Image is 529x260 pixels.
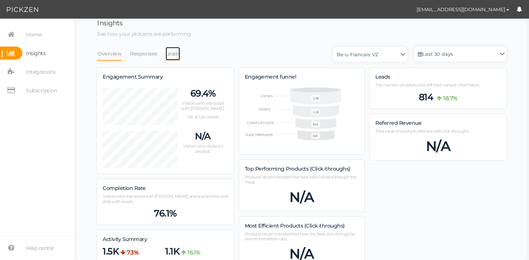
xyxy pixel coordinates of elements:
[26,29,41,41] span: Home
[245,73,296,80] span: Engagement funnel
[313,96,319,100] text: 1.5K
[181,101,225,111] span: Visitors who interacted with [PERSON_NAME].
[245,174,357,185] span: Products recommended that have been clicked through the most.
[129,47,165,61] li: Responses
[313,123,318,126] text: 814
[7,5,38,14] img: Pickzen logo
[103,246,119,257] span: 1.5K
[245,133,273,137] text: CLICK-THROUGHS
[103,185,146,191] span: Completion Rate
[375,120,421,126] span: Referred Revenue
[187,249,201,256] b: 16.1%
[183,143,222,154] span: Visitors who clicked a product.
[375,129,469,134] span: Total value of products referred with click-throughs.
[419,92,433,103] span: 814
[417,6,505,12] span: [EMAIL_ADDRESS][DOMAIN_NAME]
[261,94,273,98] text: VIEWS
[129,47,158,61] a: Responses
[103,73,163,80] span: Engagement Summary
[410,3,516,16] button: [EMAIL_ADDRESS][DOMAIN_NAME]
[313,134,318,138] text: N/A
[97,47,129,61] li: Overview
[178,88,228,99] p: 69.4%
[245,231,355,242] span: Products recommended that have the best click-through to recommendation ratio.
[245,222,345,229] span: Most Efficient Products (Click-throughs)
[26,85,57,96] span: Subscription
[26,47,45,59] span: Insights
[103,194,227,204] span: Visitors who interacted with [PERSON_NAME] and reached the end slide with results.
[97,31,191,37] span: See how your pickzens are performing
[247,121,275,125] text: COMPLETIONS
[414,47,506,61] a: Last 30 days
[178,115,228,120] p: 1.1K of 1.5K visitors
[165,47,181,61] a: Leads
[154,208,177,219] span: 76.1%
[375,82,480,88] span: The number of visitors who left their contact information.
[26,66,55,78] span: Integrations
[97,19,122,27] span: Insights
[165,246,179,257] span: 1.1K
[127,249,138,256] b: 7.3%
[313,110,319,114] text: 1.1K
[245,165,350,172] span: Top Performing Products (Click-throughs)
[103,236,147,242] span: Activity Summary
[245,189,359,206] div: N/A
[375,74,390,80] label: Leads
[443,95,458,102] b: 18.7%
[97,47,122,61] a: Overview
[397,3,410,16] img: e3a095d660fc0defbe9cf0e314edbd70
[375,138,501,155] div: N/A
[259,108,270,111] text: STARTS
[26,242,54,254] span: Help center
[178,131,228,142] p: N/A
[165,47,188,61] li: Leads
